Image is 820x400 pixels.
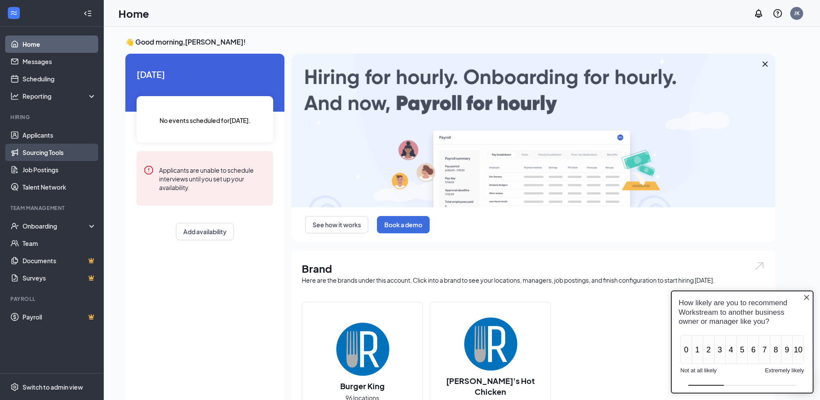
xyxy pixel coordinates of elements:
svg: Settings [10,383,19,391]
a: Messages [22,53,96,70]
div: Payroll [10,295,95,303]
svg: Notifications [753,8,764,19]
a: Talent Network [22,178,96,196]
button: Add availability [176,223,234,240]
div: Here are the brands under this account. Click into a brand to see your locations, managers, job p... [302,276,765,284]
a: Team [22,235,96,252]
svg: UserCheck [10,222,19,230]
h1: Brand [302,261,765,276]
iframe: Sprig User Feedback Dialog [664,284,820,400]
h2: [PERSON_NAME]'s Hot Chicken [430,375,550,397]
svg: QuestionInfo [772,8,783,19]
a: Scheduling [22,70,96,87]
a: DocumentsCrown [22,252,96,269]
a: SurveysCrown [22,269,96,287]
h3: 👋 Good morning, [PERSON_NAME] ! [125,37,775,47]
div: Team Management [10,204,95,212]
a: PayrollCrown [22,308,96,326]
h1: Home [118,6,149,21]
img: Burger King [335,322,390,377]
svg: Error [144,165,154,175]
button: See how it works [305,216,368,233]
div: Applicants are unable to schedule interviews until you set up your availability. [159,165,266,192]
img: payroll-large.gif [291,54,775,207]
span: No events scheduled for [DATE] . [160,116,251,125]
span: [DATE] [137,68,273,81]
div: Switch to admin view [22,383,83,391]
div: JK [794,10,800,17]
h2: Burger King [332,381,393,391]
svg: Collapse [83,9,92,18]
div: Hiring [10,113,95,121]
a: Sourcing Tools [22,144,96,161]
button: Book a demo [377,216,430,233]
svg: Analysis [10,92,19,100]
div: Reporting [22,92,97,100]
svg: Cross [760,59,770,69]
a: Home [22,35,96,53]
a: Job Postings [22,161,96,178]
img: Dave's Hot Chicken [463,316,518,372]
svg: WorkstreamLogo [10,9,18,17]
img: open.6027fd2a22e1237b5b06.svg [754,261,765,271]
div: Onboarding [22,222,89,230]
a: Applicants [22,126,96,144]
